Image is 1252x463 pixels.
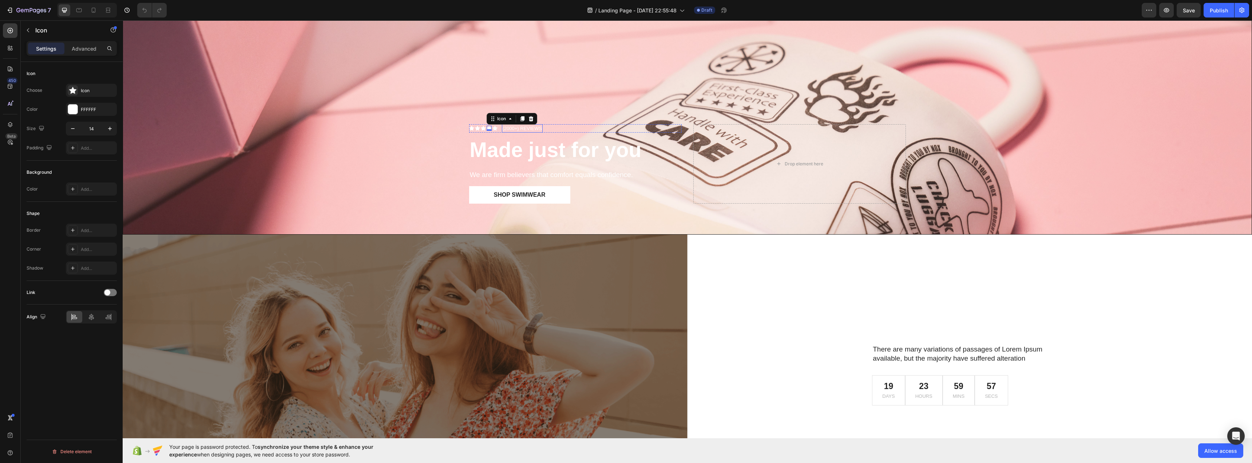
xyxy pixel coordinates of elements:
[760,361,772,372] div: 19
[27,87,42,94] div: Choose
[81,106,115,113] div: FFFFFF
[750,325,944,342] p: There are many variations of passages of Lorem Ipsum available, but the majority have suffered al...
[169,443,402,458] span: Your page is password protected. To when designing pages, we need access to your store password.
[27,106,38,113] div: Color
[27,227,41,234] div: Border
[760,373,772,379] p: Days
[169,444,373,458] span: synchronize your theme style & enhance your experience
[35,26,97,35] p: Icon
[48,6,51,15] p: 7
[81,227,115,234] div: Add...
[862,373,875,379] p: Secs
[27,70,35,77] div: Icon
[346,166,448,183] button: Shop Swimwear
[27,143,54,153] div: Padding
[5,133,17,139] div: Beta
[137,3,167,17] div: Undo/Redo
[793,361,810,372] div: 23
[27,124,46,134] div: Size
[7,78,17,83] div: 450
[1204,447,1237,455] span: Allow access
[81,87,115,94] div: Icon
[793,373,810,379] p: Hours
[27,446,117,458] button: Delete element
[662,141,701,146] div: Drop element here
[27,186,38,192] div: Color
[347,118,519,141] strong: Made just for you
[1227,427,1245,445] div: Open Intercom Messenger
[371,170,423,179] div: Shop Swimwear
[81,246,115,253] div: Add...
[830,361,842,372] div: 59
[36,45,56,52] p: Settings
[830,373,842,379] p: Mins
[27,289,35,296] div: Link
[598,7,677,14] span: Landing Page - [DATE] 22:55:48
[380,105,420,112] p: (2000+) REVIEWS
[72,45,96,52] p: Advanced
[81,265,115,272] div: Add...
[595,7,597,14] span: /
[1204,3,1234,17] button: Publish
[1177,3,1201,17] button: Save
[1198,443,1243,458] button: Allow access
[27,265,43,271] div: Shadow
[27,169,52,176] div: Background
[81,186,115,193] div: Add...
[701,7,712,13] span: Draft
[1183,7,1195,13] span: Save
[81,145,115,152] div: Add...
[27,246,41,252] div: Corner
[862,361,875,372] div: 57
[1210,7,1228,14] div: Publish
[27,210,40,217] div: Shape
[74,415,491,430] p: Happy
[123,20,1252,438] iframe: To enrich screen reader interactions, please activate Accessibility in Grammarly extension settings
[52,447,92,456] div: Delete element
[347,150,558,159] p: We are firm believers that comfort equals confidence.
[27,312,47,322] div: Align
[3,3,54,17] button: 7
